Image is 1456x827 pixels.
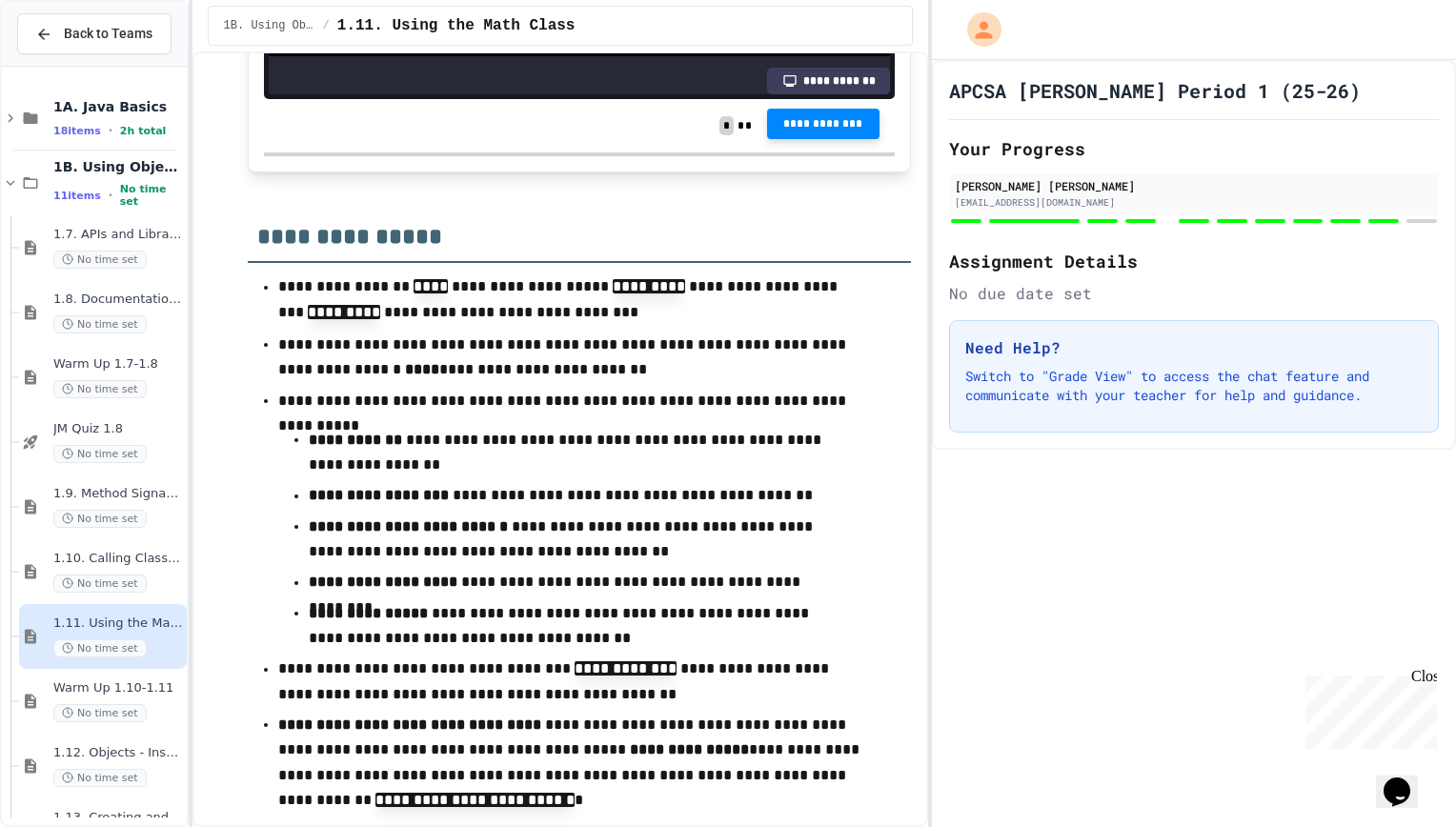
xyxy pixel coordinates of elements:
p: Switch to "Grade View" to access the chat feature and communicate with your teacher for help and ... [965,367,1423,405]
div: No due date set [949,282,1439,305]
h3: Need Help? [965,336,1423,359]
span: 1.11. Using the Math Class [53,615,183,632]
span: 1.10. Calling Class Methods [53,551,183,567]
span: 2h total [120,125,167,137]
span: 1.7. APIs and Libraries [53,227,183,243]
span: 1B. Using Objects [224,18,315,33]
span: 1A. Java Basics [53,98,183,115]
span: • [109,123,112,138]
div: My Account [947,8,1006,51]
h1: APCSA [PERSON_NAME] Period 1 (25-26) [949,77,1361,104]
span: JM Quiz 1.8 [53,421,183,437]
span: No time set [53,639,147,657]
span: 1.8. Documentation with Comments and Preconditions [53,292,183,308]
span: No time set [53,315,147,333]
h2: Your Progress [949,135,1439,162]
h2: Assignment Details [949,248,1439,274]
div: [EMAIL_ADDRESS][DOMAIN_NAME] [955,195,1433,210]
span: 1.9. Method Signatures [53,486,183,502]
span: Back to Teams [64,24,152,44]
span: Warm Up 1.7-1.8 [53,356,183,373]
span: No time set [120,183,183,208]
span: 1B. Using Objects [53,158,183,175]
span: 18 items [53,125,101,137]
span: 1.13. Creating and Initializing Objects: Constructors [53,810,183,826]
span: 11 items [53,190,101,202]
span: 1.11. Using the Math Class [337,14,576,37]
span: No time set [53,704,147,722]
span: 1.12. Objects - Instances of Classes [53,745,183,761]
iframe: chat widget [1376,751,1437,808]
span: No time set [53,380,147,398]
span: • [109,188,112,203]
span: No time set [53,575,147,593]
span: No time set [53,251,147,269]
span: Warm Up 1.10-1.11 [53,680,183,696]
span: No time set [53,769,147,787]
div: Chat with us now!Close [8,8,131,121]
div: [PERSON_NAME] [PERSON_NAME] [955,177,1433,194]
button: Back to Teams [17,13,172,54]
span: No time set [53,510,147,528]
iframe: chat widget [1298,668,1437,749]
span: / [323,18,330,33]
span: No time set [53,445,147,463]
